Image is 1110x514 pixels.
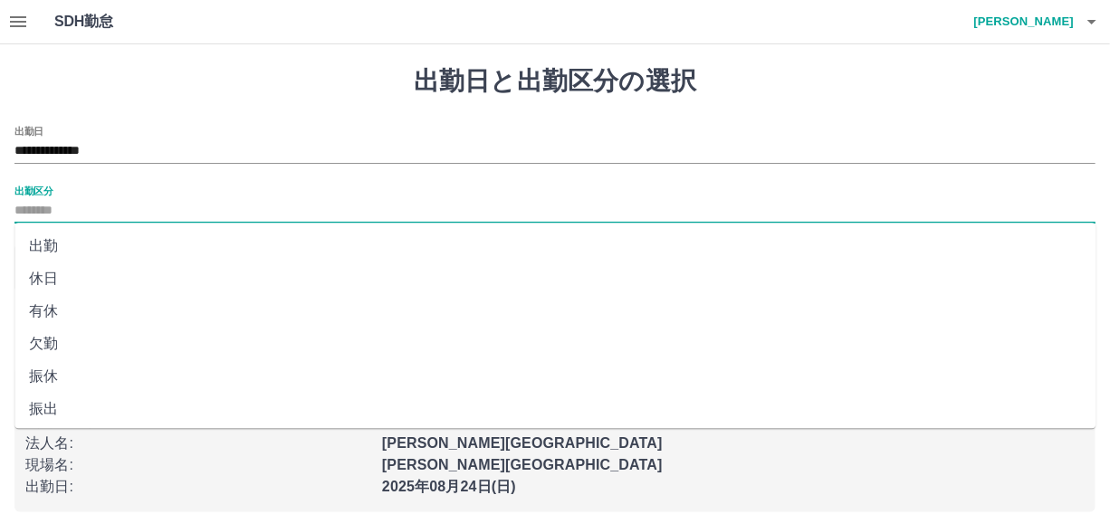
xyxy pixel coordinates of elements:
label: 出勤区分 [14,184,53,197]
h1: 出勤日と出勤区分の選択 [14,66,1096,97]
p: 法人名 : [25,433,371,454]
li: 遅刻等 [14,425,1096,458]
b: 2025年08月24日(日) [382,479,516,494]
label: 出勤日 [14,124,43,138]
li: 振出 [14,393,1096,425]
li: 有休 [14,295,1096,328]
li: 振休 [14,360,1096,393]
b: [PERSON_NAME][GEOGRAPHIC_DATA] [382,435,663,451]
li: 出勤 [14,230,1096,262]
p: 出勤日 : [25,476,371,498]
p: 現場名 : [25,454,371,476]
li: 休日 [14,262,1096,295]
li: 欠勤 [14,328,1096,360]
b: [PERSON_NAME][GEOGRAPHIC_DATA] [382,457,663,472]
